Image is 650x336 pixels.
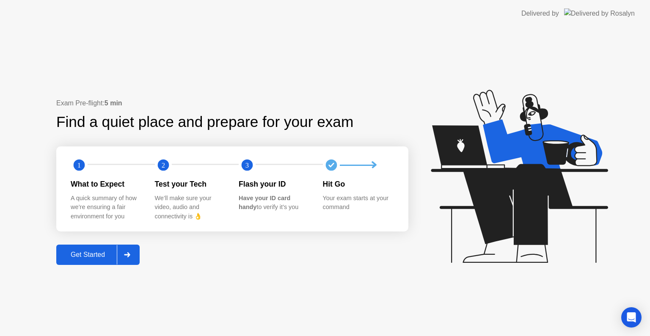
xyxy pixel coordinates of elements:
b: Have your ID card handy [239,195,290,211]
div: Get Started [59,251,117,259]
div: Exam Pre-flight: [56,98,408,108]
div: Open Intercom Messenger [621,307,642,328]
text: 3 [245,161,249,169]
img: Delivered by Rosalyn [564,8,635,18]
div: What to Expect [71,179,141,190]
div: A quick summary of how we’re ensuring a fair environment for you [71,194,141,221]
div: to verify it’s you [239,194,309,212]
div: Hit Go [323,179,394,190]
div: Flash your ID [239,179,309,190]
button: Get Started [56,245,140,265]
div: We’ll make sure your video, audio and connectivity is 👌 [155,194,226,221]
div: Delivered by [521,8,559,19]
text: 1 [77,161,81,169]
div: Find a quiet place and prepare for your exam [56,111,355,133]
text: 2 [161,161,165,169]
b: 5 min [105,99,122,107]
div: Test your Tech [155,179,226,190]
div: Your exam starts at your command [323,194,394,212]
